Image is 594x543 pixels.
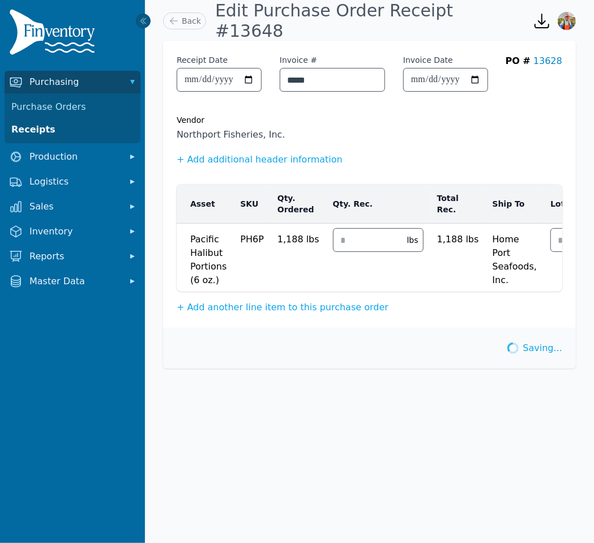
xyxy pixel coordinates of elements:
[506,55,531,66] span: PO #
[533,55,562,66] a: 13628
[29,150,120,164] span: Production
[177,114,562,126] div: Vendor
[326,185,430,224] th: Qty. Rec.
[177,54,228,66] label: Receipt Date
[486,185,544,224] th: Ship To
[5,245,140,268] button: Reports
[558,12,576,30] img: Sera Wheeler
[29,250,120,263] span: Reports
[163,12,206,29] a: Back
[177,301,388,314] button: + Add another line item to this purchase order
[177,185,233,224] th: Asset
[5,170,140,193] button: Logistics
[5,71,140,93] button: Purchasing
[403,234,423,246] div: lbs
[280,54,317,66] label: Invoice #
[430,185,486,224] th: Total Rec.
[7,118,138,141] a: Receipts
[403,54,453,66] label: Invoice Date
[29,275,120,288] span: Master Data
[5,195,140,218] button: Sales
[5,146,140,168] button: Production
[29,75,120,89] span: Purchasing
[510,335,562,362] div: Saving...
[233,224,271,292] td: PH6P
[190,228,227,287] span: Pacific Halibut Portions (6 oz.)
[29,225,120,238] span: Inventory
[7,96,138,118] a: Purchase Orders
[277,228,319,246] span: 1,188 lbs
[177,128,562,142] span: Northport Fisheries, Inc.
[5,220,140,243] button: Inventory
[493,228,537,287] span: Home Port Seafoods, Inc.
[177,153,343,166] button: + Add additional header information
[29,175,120,189] span: Logistics
[271,185,326,224] th: Qty. Ordered
[29,200,120,213] span: Sales
[9,9,100,59] img: Finventory
[215,1,519,41] h1: Edit Purchase Order Receipt #13648
[5,270,140,293] button: Master Data
[430,224,486,251] td: 1,188 lbs
[233,185,271,224] th: SKU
